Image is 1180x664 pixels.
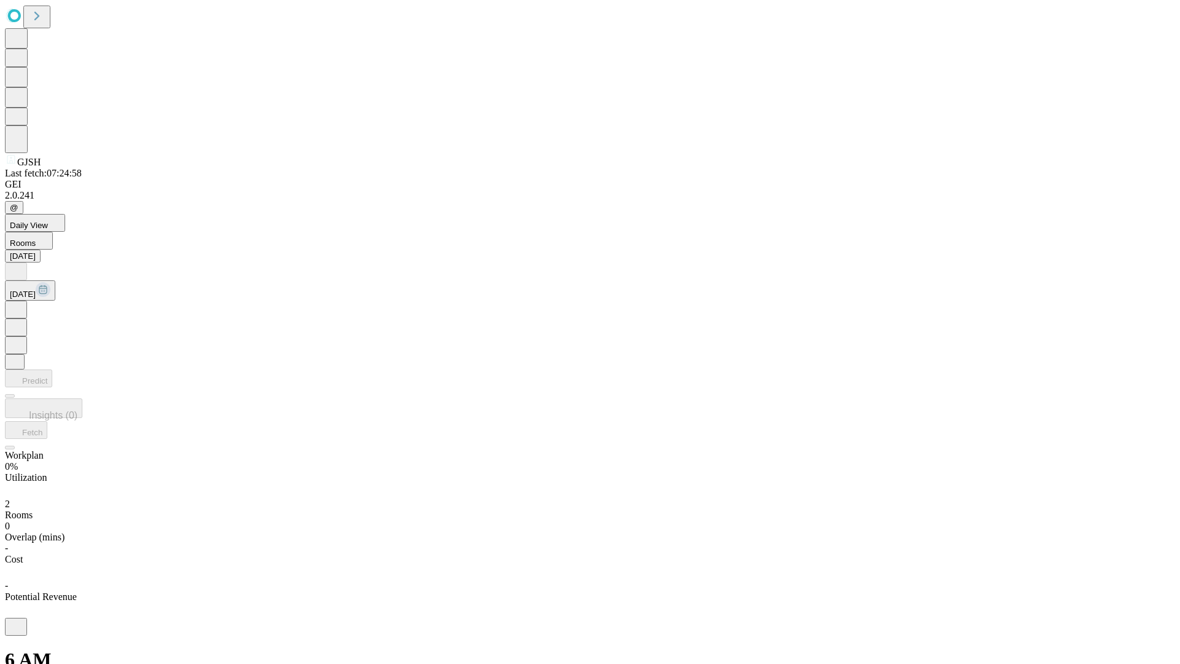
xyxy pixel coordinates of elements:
button: Rooms [5,232,53,250]
div: GEI [5,179,1175,190]
span: Daily View [10,221,48,230]
span: - [5,580,8,591]
span: Overlap (mins) [5,532,65,542]
span: Cost [5,554,23,564]
span: Insights (0) [29,410,77,421]
span: @ [10,203,18,212]
span: Rooms [5,510,33,520]
span: Rooms [10,239,36,248]
div: 2.0.241 [5,190,1175,201]
span: - [5,543,8,553]
span: Last fetch: 07:24:58 [5,168,82,178]
button: Daily View [5,214,65,232]
button: @ [5,201,23,214]
span: 0 [5,521,10,531]
button: [DATE] [5,250,41,263]
button: [DATE] [5,280,55,301]
span: GJSH [17,157,41,167]
button: Predict [5,370,52,387]
button: Fetch [5,421,47,439]
span: 0% [5,461,18,472]
span: [DATE] [10,290,36,299]
span: Workplan [5,450,44,460]
span: Utilization [5,472,47,483]
span: Potential Revenue [5,591,77,602]
button: Insights (0) [5,398,82,418]
span: 2 [5,499,10,509]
